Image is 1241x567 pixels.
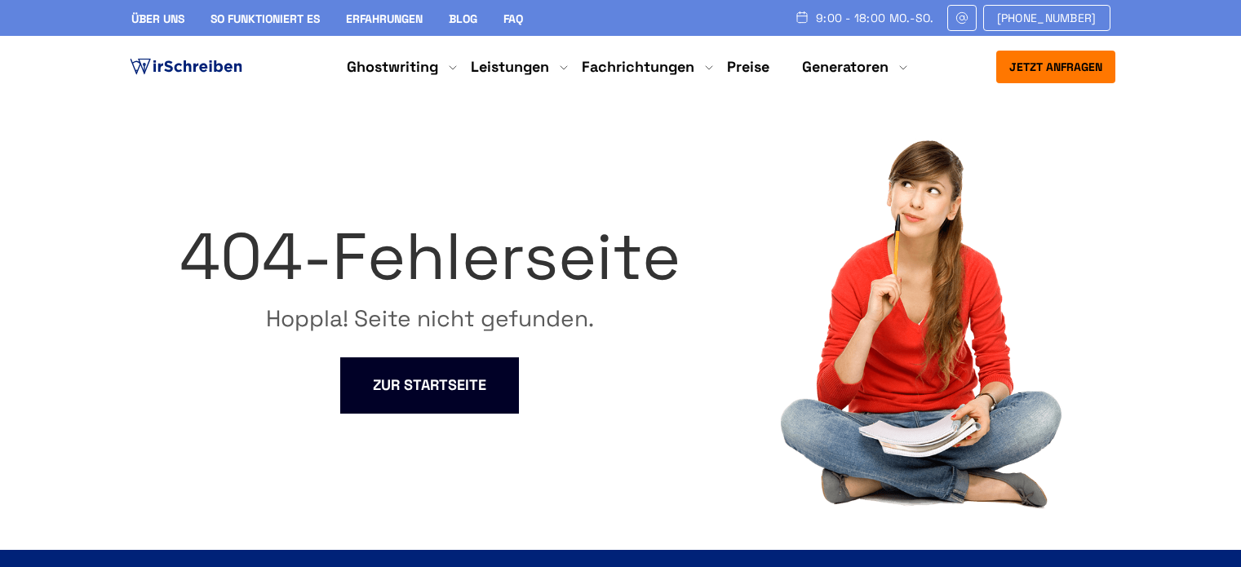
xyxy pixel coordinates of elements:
p: Hoppla! Seite nicht gefunden. [180,308,680,328]
span: [PHONE_NUMBER] [997,11,1097,24]
a: Leistungen [471,57,549,77]
img: Email [955,11,969,24]
img: logo ghostwriter-österreich [126,55,246,79]
a: Generatoren [802,57,889,77]
a: Erfahrungen [346,11,423,26]
a: Preise [727,57,769,76]
a: ZUR STARTSEITE [340,357,519,414]
div: 404-Fehlerseite [180,204,680,308]
a: FAQ [503,11,523,26]
a: Fachrichtungen [582,57,694,77]
a: So funktioniert es [211,11,320,26]
a: Ghostwriting [347,57,438,77]
span: 9:00 - 18:00 Mo.-So. [816,11,934,24]
button: Jetzt anfragen [996,51,1115,83]
a: Über uns [131,11,184,26]
img: Schedule [795,11,809,24]
a: [PHONE_NUMBER] [983,5,1110,31]
a: Blog [449,11,477,26]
